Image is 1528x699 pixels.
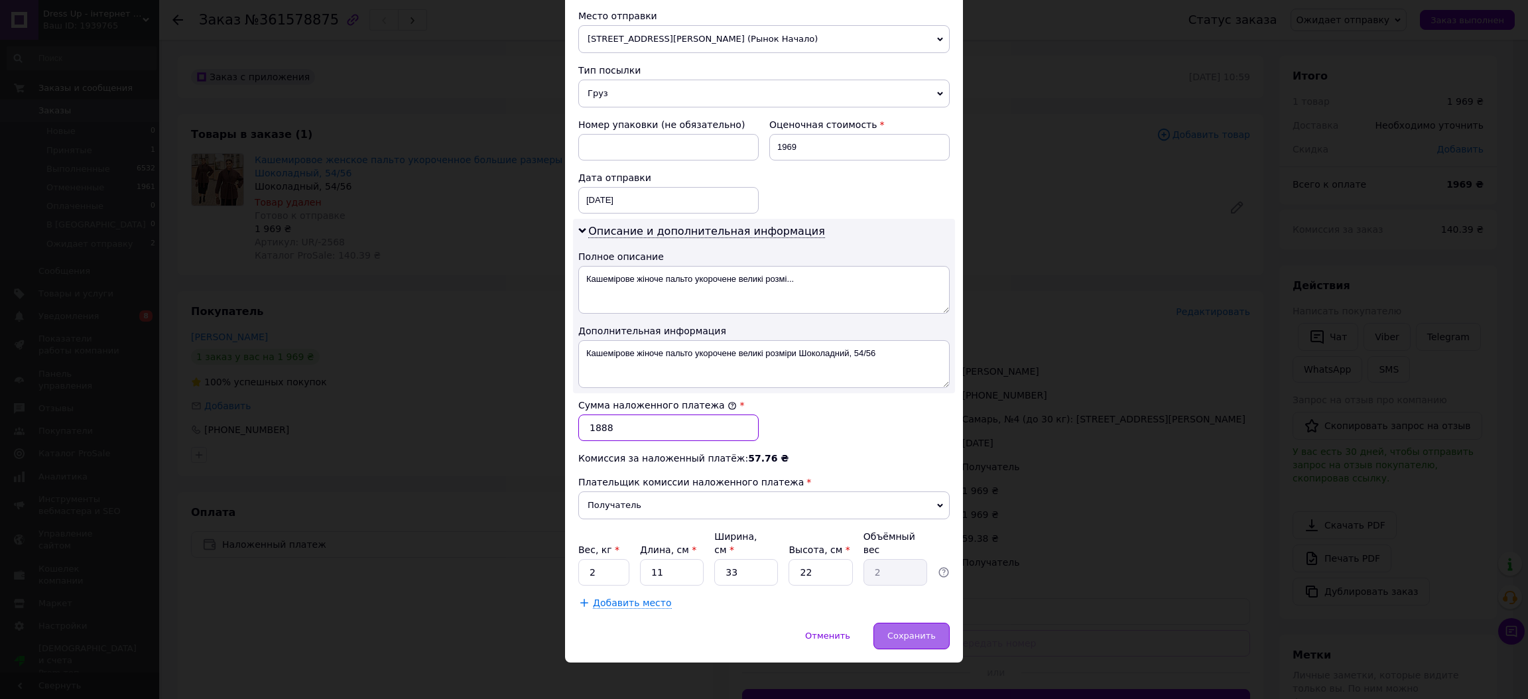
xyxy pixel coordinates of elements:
[863,530,927,556] div: Объёмный вес
[578,544,619,555] label: Вес, кг
[578,452,950,465] div: Комиссия за наложенный платёж:
[748,453,789,464] span: 57.76 ₴
[578,250,950,263] div: Полное описание
[578,477,804,487] span: Плательщик комиссии наложенного платежа
[714,531,757,555] label: Ширина, см
[578,266,950,314] textarea: Кашемірове жіноче пальто укорочене великі розмі...
[789,544,850,555] label: Высота, см
[578,80,950,107] span: Груз
[578,11,657,21] span: Место отправки
[578,324,950,338] div: Дополнительная информация
[578,340,950,388] textarea: Кашемірове жіноче пальто укорочене великі розміри Шоколадний, 54/56
[578,171,759,184] div: Дата отправки
[578,400,737,411] label: Сумма наложенного платежа
[578,491,950,519] span: Получатель
[805,631,850,641] span: Отменить
[578,65,641,76] span: Тип посылки
[769,118,950,131] div: Оценочная стоимость
[593,598,672,609] span: Добавить место
[588,225,825,238] span: Описание и дополнительная информация
[640,544,696,555] label: Длина, см
[578,118,759,131] div: Номер упаковки (не обязательно)
[578,25,950,53] span: [STREET_ADDRESS][PERSON_NAME] (Рынок Начало)
[887,631,936,641] span: Сохранить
